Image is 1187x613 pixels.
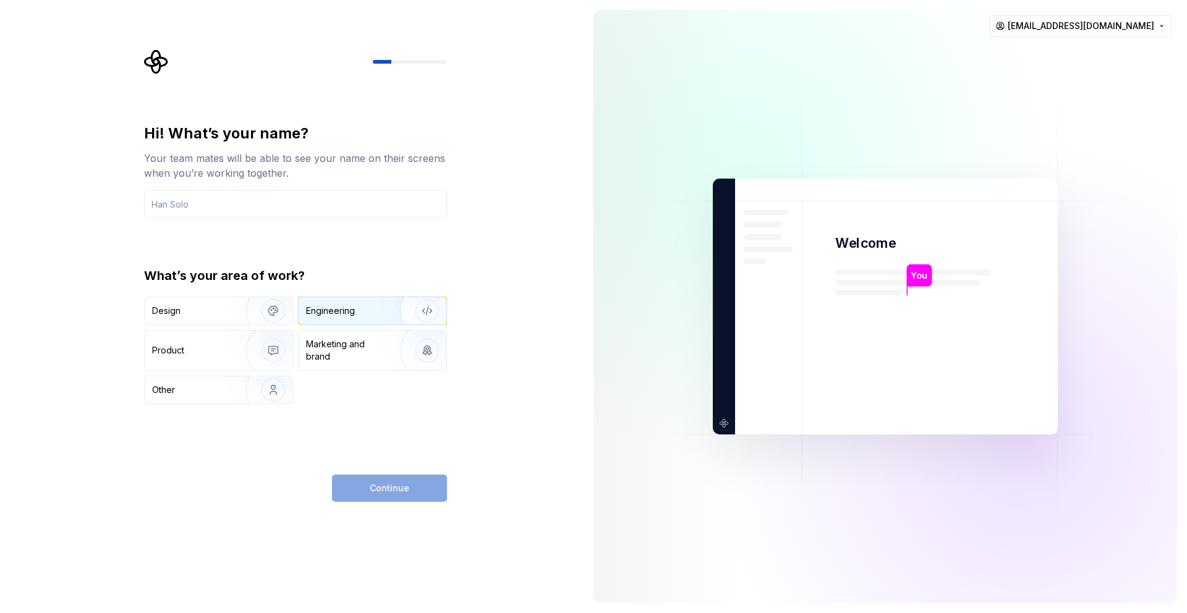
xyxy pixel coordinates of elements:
div: Marketing and brand [306,338,389,363]
input: Han Solo [144,190,447,218]
div: Engineering [306,305,355,317]
span: [EMAIL_ADDRESS][DOMAIN_NAME] [1008,20,1154,32]
div: What’s your area of work? [144,267,447,284]
div: Hi! What’s your name? [144,124,447,143]
div: Other [152,384,175,396]
svg: Supernova Logo [144,49,169,74]
p: You [911,269,927,282]
div: Product [152,344,184,357]
div: Your team mates will be able to see your name on their screens when you’re working together. [144,151,447,180]
button: [EMAIL_ADDRESS][DOMAIN_NAME] [990,15,1172,37]
div: Design [152,305,181,317]
p: Welcome [835,234,896,252]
